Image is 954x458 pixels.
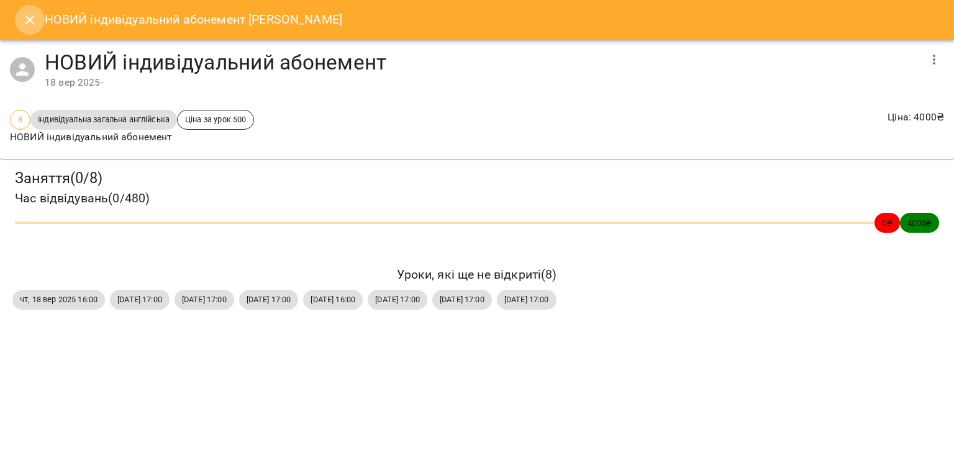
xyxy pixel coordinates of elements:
span: 8 [11,114,30,125]
div: 18 вер 2025 - [45,75,919,90]
span: чт, 18 вер 2025 16:00 [12,294,105,305]
span: Ціна за урок 500 [178,114,253,125]
h3: Заняття ( 0 / 8 ) [15,169,939,188]
span: [DATE] 17:00 [175,294,234,305]
span: [DATE] 17:00 [497,294,556,305]
span: 4000 ₴ [900,217,939,229]
span: 0 ₴ [874,217,900,229]
span: [DATE] 17:00 [110,294,170,305]
h6: Уроки, які ще не відкриті ( 8 ) [12,265,942,284]
h4: НОВИЙ індивідуальний абонемент [45,50,919,75]
p: НОВИЙ індивідуальний абонемент [10,130,254,145]
span: [DATE] 17:00 [239,294,299,305]
h4: Час відвідувань ( 0 / 480 ) [15,189,939,208]
p: Ціна : 4000 ₴ [888,110,944,125]
h6: НОВИЙ індивідуальний абонемент [PERSON_NAME] [45,10,343,29]
span: [DATE] 16:00 [303,294,363,305]
span: [DATE] 17:00 [368,294,427,305]
span: Індивідуальна загальна англійська [30,114,177,125]
button: Close [15,5,45,35]
span: [DATE] 17:00 [432,294,492,305]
